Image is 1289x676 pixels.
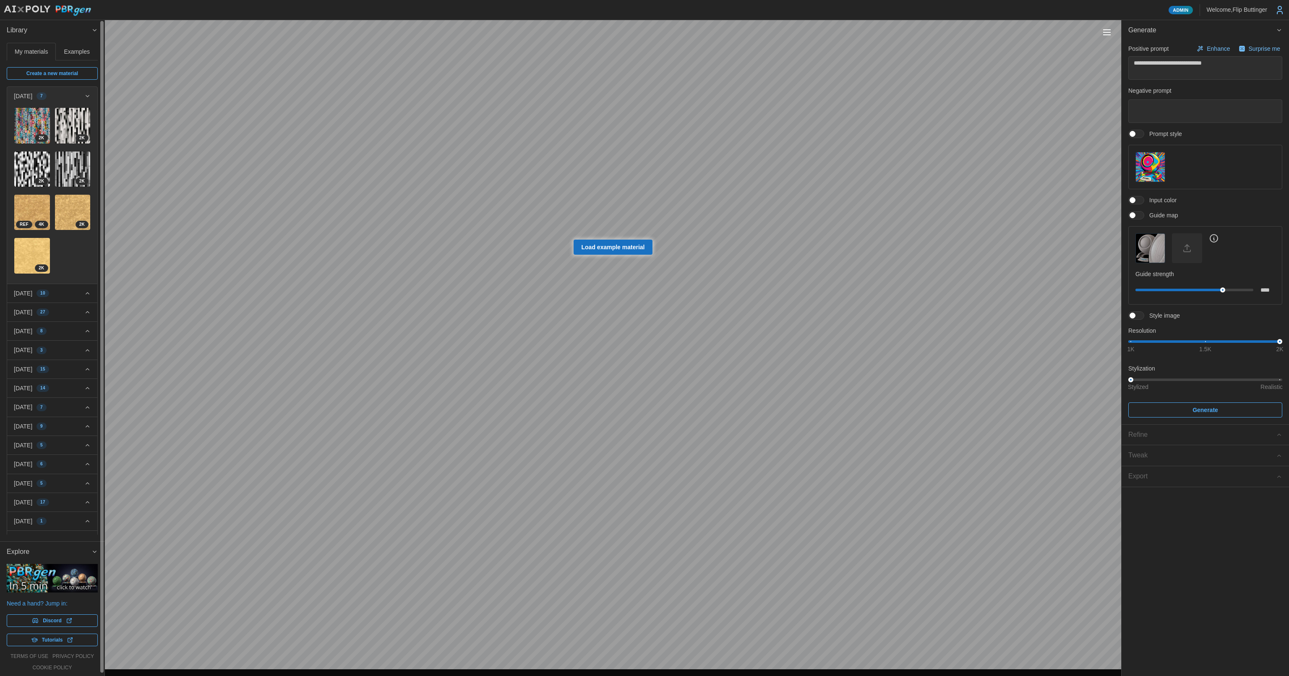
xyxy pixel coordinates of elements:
[14,151,50,188] a: nxTws9q95bnwVgj0GxCP2K
[14,422,32,431] p: [DATE]
[1122,445,1289,466] button: Tweak
[7,67,98,80] a: Create a new material
[52,653,94,660] a: privacy policy
[1207,5,1267,14] p: Welcome, Flip Buttinger
[14,194,50,231] a: NQcrCe3uhKANDmpweHv14KREF
[1128,402,1282,418] button: Generate
[55,151,91,188] a: u1Nd0JVX4GfoNzlhegWU2K
[14,517,32,525] p: [DATE]
[1135,270,1275,278] p: Guide strength
[15,47,48,56] p: My materials
[39,135,44,141] span: 2 K
[7,493,97,512] button: [DATE]17
[40,480,43,487] span: 5
[1128,86,1282,95] p: Negative prompt
[7,512,97,530] button: [DATE]1
[14,308,32,316] p: [DATE]
[40,423,43,430] span: 9
[7,564,98,592] img: PBRgen explained in 5 minutes
[1128,44,1169,53] p: Positive prompt
[40,385,45,392] span: 14
[7,398,97,416] button: [DATE]7
[55,195,91,230] img: gEu6sFs3P0ZeVuYhE37x
[14,289,32,298] p: [DATE]
[1192,403,1218,417] span: Generate
[40,499,45,506] span: 17
[7,614,98,627] a: Discord
[1136,234,1165,263] img: Guide map
[40,404,43,411] span: 7
[1122,41,1289,424] div: Generate
[32,664,72,671] a: cookie policy
[7,474,97,493] button: [DATE]5
[7,542,91,562] span: Explore
[7,105,97,283] div: [DATE]7
[7,87,97,105] button: [DATE]7
[1128,326,1282,335] p: Resolution
[1101,26,1113,38] button: Toggle viewport controls
[40,328,43,334] span: 8
[55,151,91,187] img: u1Nd0JVX4GfoNzlhegWU
[39,221,44,228] span: 4 K
[1144,211,1178,219] span: Guide map
[574,240,653,255] a: Load example material
[7,341,97,359] button: [DATE]3
[1122,20,1289,41] button: Generate
[14,151,50,187] img: nxTws9q95bnwVgj0GxCP
[55,108,91,144] img: UPrwIZQ3srHGyldRfigD
[7,531,97,549] button: [DATE]9
[40,347,43,354] span: 3
[40,442,43,449] span: 5
[1136,152,1165,181] img: Prompt style
[1195,43,1232,55] button: Enhance
[3,5,91,16] img: AIxPoly PBRgen
[7,379,97,397] button: [DATE]14
[1144,130,1182,138] span: Prompt style
[14,479,32,488] p: [DATE]
[40,366,45,373] span: 15
[79,221,85,228] span: 2 K
[64,49,90,55] span: Examples
[7,20,91,41] span: Library
[1144,311,1180,320] span: Style image
[14,441,32,449] p: [DATE]
[1128,430,1276,440] div: Refine
[14,238,50,274] img: xAmNMeo7VMxJAXYXDDcP
[39,265,44,271] span: 2 K
[55,194,91,231] a: gEu6sFs3P0ZeVuYhE37x2K
[7,322,97,340] button: [DATE]8
[14,195,50,230] img: NQcrCe3uhKANDmpweHv1
[1128,20,1276,41] span: Generate
[7,303,97,321] button: [DATE]27
[1207,44,1232,53] p: Enhance
[14,346,32,354] p: [DATE]
[1237,43,1282,55] button: Surprise me
[40,93,43,99] span: 7
[582,240,645,254] span: Load example material
[26,68,78,79] span: Create a new material
[10,653,48,660] a: terms of use
[55,107,91,144] a: UPrwIZQ3srHGyldRfigD2K
[7,436,97,454] button: [DATE]5
[20,221,29,228] span: REF
[42,634,63,646] span: Tutorials
[1249,44,1282,53] p: Surprise me
[7,417,97,436] button: [DATE]9
[1128,364,1282,373] p: Stylization
[1144,196,1177,204] span: Input color
[7,634,98,646] a: Tutorials
[14,238,50,274] a: xAmNMeo7VMxJAXYXDDcP2K
[1122,425,1289,445] button: Refine
[40,309,45,316] span: 27
[14,365,32,373] p: [DATE]
[14,108,50,144] img: 20lTlZ7hyHt2HOaoPrxY
[14,92,32,100] p: [DATE]
[14,384,32,392] p: [DATE]
[79,135,85,141] span: 2 K
[1173,6,1188,14] span: Admin
[40,290,45,297] span: 10
[1135,233,1165,263] button: Guide map
[43,615,62,626] span: Discord
[1128,466,1276,487] span: Export
[14,403,32,411] p: [DATE]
